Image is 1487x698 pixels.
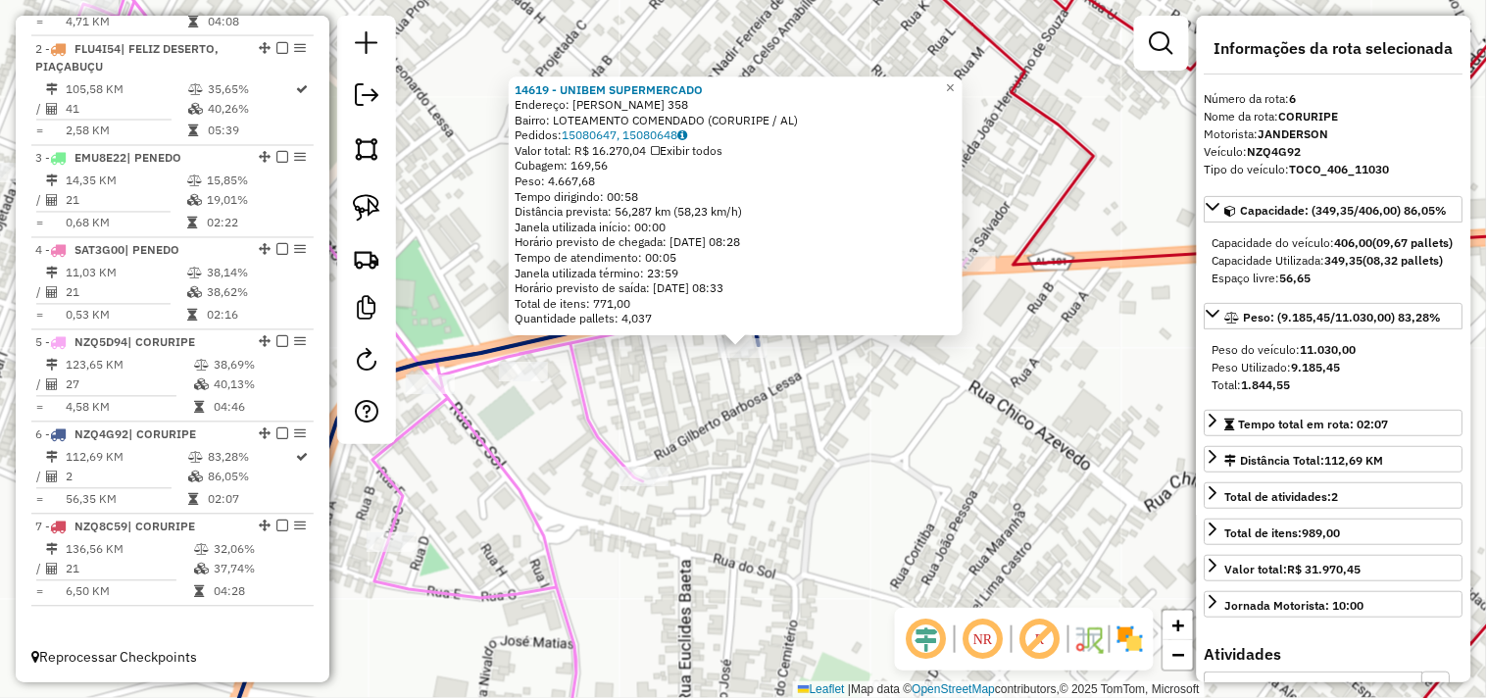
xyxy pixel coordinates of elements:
strong: 406,00 [1335,235,1373,250]
div: Peso: 4.667,68 [515,174,957,189]
td: 15,85% [206,172,305,191]
td: 38,62% [206,283,305,303]
div: Map data © contributors,© 2025 TomTom, Microsoft [793,681,1205,698]
div: Bairro: LOTEAMENTO COMENDADO (CORURIPE / AL) [515,113,957,128]
span: Peso: (9.185,45/11.030,00) 83,28% [1244,310,1442,324]
td: = [35,582,45,602]
i: % de utilização do peso [188,83,203,95]
i: % de utilização da cubagem [187,287,202,299]
i: % de utilização do peso [187,175,202,187]
div: Capacidade do veículo: [1213,234,1456,252]
i: % de utilização do peso [194,544,209,556]
em: Alterar sequência das rotas [259,521,271,532]
td: = [35,490,45,510]
em: Finalizar rota [276,152,288,164]
i: Total de Atividades [46,379,58,391]
span: | PENEDO [126,151,181,166]
em: Finalizar rota [276,336,288,348]
a: Close popup [939,76,963,100]
td: 02:16 [206,306,305,325]
strong: 1.844,55 [1242,377,1291,392]
a: Zoom out [1164,640,1193,670]
a: Total de atividades:2 [1205,482,1463,509]
span: | CORURIPE [127,335,195,350]
i: Rota otimizada [297,452,309,464]
td: 4,71 KM [65,12,187,31]
td: 05:39 [207,122,295,141]
td: 2 [65,468,187,487]
i: % de utilização do peso [194,360,209,372]
span: Ocultar deslocamento [903,616,950,663]
div: Valor total: [1225,561,1362,578]
td: / [35,468,45,487]
span: Ocultar NR [960,616,1007,663]
em: Alterar sequência das rotas [259,244,271,256]
a: OpenStreetMap [913,682,996,696]
i: Total de Atividades [46,195,58,207]
td: 32,06% [213,540,306,560]
td: 40,13% [213,375,306,395]
a: Peso: (9.185,45/11.030,00) 83,28% [1205,303,1463,329]
div: Peso: (9.185,45/11.030,00) 83,28% [1205,333,1463,402]
div: Quantidade pallets: 4,037 [515,312,957,327]
td: / [35,375,45,395]
a: Exibir filtros [1142,24,1181,63]
td: 21 [65,191,186,211]
span: 6 - [35,427,196,442]
em: Alterar sequência das rotas [259,428,271,440]
div: Total de itens: [1225,524,1341,542]
div: Distância Total: [1225,452,1384,470]
div: Nome da rota: [1205,108,1463,125]
td: / [35,560,45,579]
span: FLU4I54 [74,41,121,56]
span: 4 - [35,243,179,258]
em: Finalizar rota [276,521,288,532]
td: 38,69% [213,356,306,375]
i: % de utilização da cubagem [194,379,209,391]
span: NZQ8C59 [74,520,127,534]
a: Criar rota [345,237,388,280]
td: 86,05% [207,468,295,487]
td: 6,50 KM [65,582,193,602]
td: 38,14% [206,264,305,283]
i: Tempo total em rota [188,16,198,27]
i: % de utilização do peso [187,268,202,279]
em: Alterar sequência das rotas [259,152,271,164]
div: Espaço livre: [1213,270,1456,287]
span: Tempo total em rota: 02:07 [1239,417,1389,431]
div: Horário previsto de chegada: [DATE] 08:28 [515,235,957,251]
strong: R$ 31.970,45 [1288,562,1362,576]
td: 40,26% [207,99,295,119]
a: Criar modelo [347,288,386,332]
td: 37,74% [213,560,306,579]
div: Cubagem: 169,56 [515,159,957,174]
td: = [35,306,45,325]
td: 19,01% [206,191,305,211]
div: Tempo de atendimento: 00:05 [515,82,957,327]
td: 0,53 KM [65,306,186,325]
strong: NZQ4G92 [1248,144,1302,159]
div: Pedidos: [515,127,957,143]
i: % de utilização da cubagem [188,103,203,115]
i: Tempo total em rota [194,586,204,598]
i: Total de Atividades [46,472,58,483]
span: + [1172,613,1185,637]
strong: 56,65 [1280,271,1312,285]
a: Capacidade: (349,35/406,00) 86,05% [1205,196,1463,223]
a: Reroteirizar Sessão [347,340,386,384]
em: Opções [294,152,306,164]
span: 112,69 KM [1325,453,1384,468]
i: Distância Total [46,83,58,95]
a: Valor total:R$ 31.970,45 [1205,555,1463,581]
i: Tempo total em rota [194,402,204,414]
td: = [35,214,45,233]
em: Finalizar rota [276,244,288,256]
img: Selecionar atividades - polígono [353,135,380,163]
div: Número da rota: [1205,90,1463,108]
span: | [848,682,851,696]
i: % de utilização da cubagem [187,195,202,207]
td: 02:22 [206,214,305,233]
td: / [35,283,45,303]
strong: 6 [1290,91,1297,106]
span: 3 - [35,151,181,166]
